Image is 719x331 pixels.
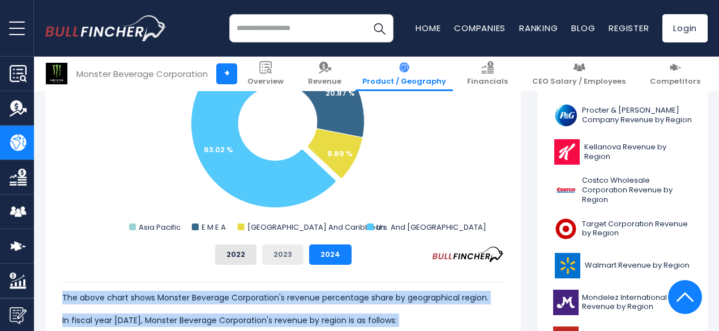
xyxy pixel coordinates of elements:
text: 63.02 % [204,144,233,155]
img: MDLZ logo [553,290,579,315]
img: PG logo [553,102,579,128]
text: 8.89 % [327,148,353,159]
text: Asia Pacific [139,222,181,233]
span: Target Corporation Revenue by Region [582,220,692,239]
span: Overview [247,77,284,87]
span: Procter & [PERSON_NAME] Company Revenue by Region [582,106,692,125]
a: Procter & [PERSON_NAME] Company Revenue by Region [546,100,699,131]
button: 2024 [309,244,352,265]
text: [GEOGRAPHIC_DATA] And Caribbean [247,222,385,233]
span: Mondelez International Revenue by Region [582,293,692,312]
button: Search [365,14,393,42]
span: Revenue [308,77,341,87]
a: Financials [460,57,515,91]
span: Competitors [650,77,700,87]
a: Go to homepage [45,15,167,41]
a: CEO Salary / Employees [525,57,632,91]
p: In fiscal year [DATE], Monster Beverage Corporation's revenue by region is as follows: [62,313,504,327]
span: Product / Geography [362,77,446,87]
a: Kellanova Revenue by Region [546,136,699,167]
img: TGT logo [553,216,579,242]
span: Costco Wholesale Corporation Revenue by Region [582,176,692,205]
span: Walmart Revenue by Region [585,261,690,270]
a: Ranking [519,22,558,34]
a: Login [662,14,708,42]
a: Blog [571,22,595,34]
a: Mondelez International Revenue by Region [546,287,699,318]
img: COST logo [553,178,579,203]
a: Costco Wholesale Corporation Revenue by Region [546,173,699,208]
a: Register [609,22,649,34]
button: 2022 [215,244,256,265]
text: 20.87 % [326,88,355,98]
img: bullfincher logo [45,15,167,41]
a: Companies [454,22,506,34]
text: U.s. And [GEOGRAPHIC_DATA] [376,222,486,233]
a: Product / Geography [356,57,453,91]
button: 2023 [262,244,303,265]
a: Target Corporation Revenue by Region [546,213,699,244]
a: Competitors [643,57,707,91]
p: The above chart shows Monster Beverage Corporation's revenue percentage share by geographical reg... [62,291,504,304]
img: WMT logo [553,253,581,278]
svg: Monster Beverage Corporation's Revenue Share by Region [62,9,504,235]
a: Walmart Revenue by Region [546,250,699,281]
img: K logo [553,139,581,165]
a: Revenue [301,57,348,91]
div: Monster Beverage Corporation [76,67,208,80]
span: CEO Salary / Employees [532,77,626,87]
a: Overview [241,57,290,91]
text: E M E A [202,222,226,233]
a: Home [416,22,440,34]
span: Financials [467,77,508,87]
a: + [216,63,237,84]
img: MNST logo [46,63,67,84]
span: Kellanova Revenue by Region [584,143,692,162]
